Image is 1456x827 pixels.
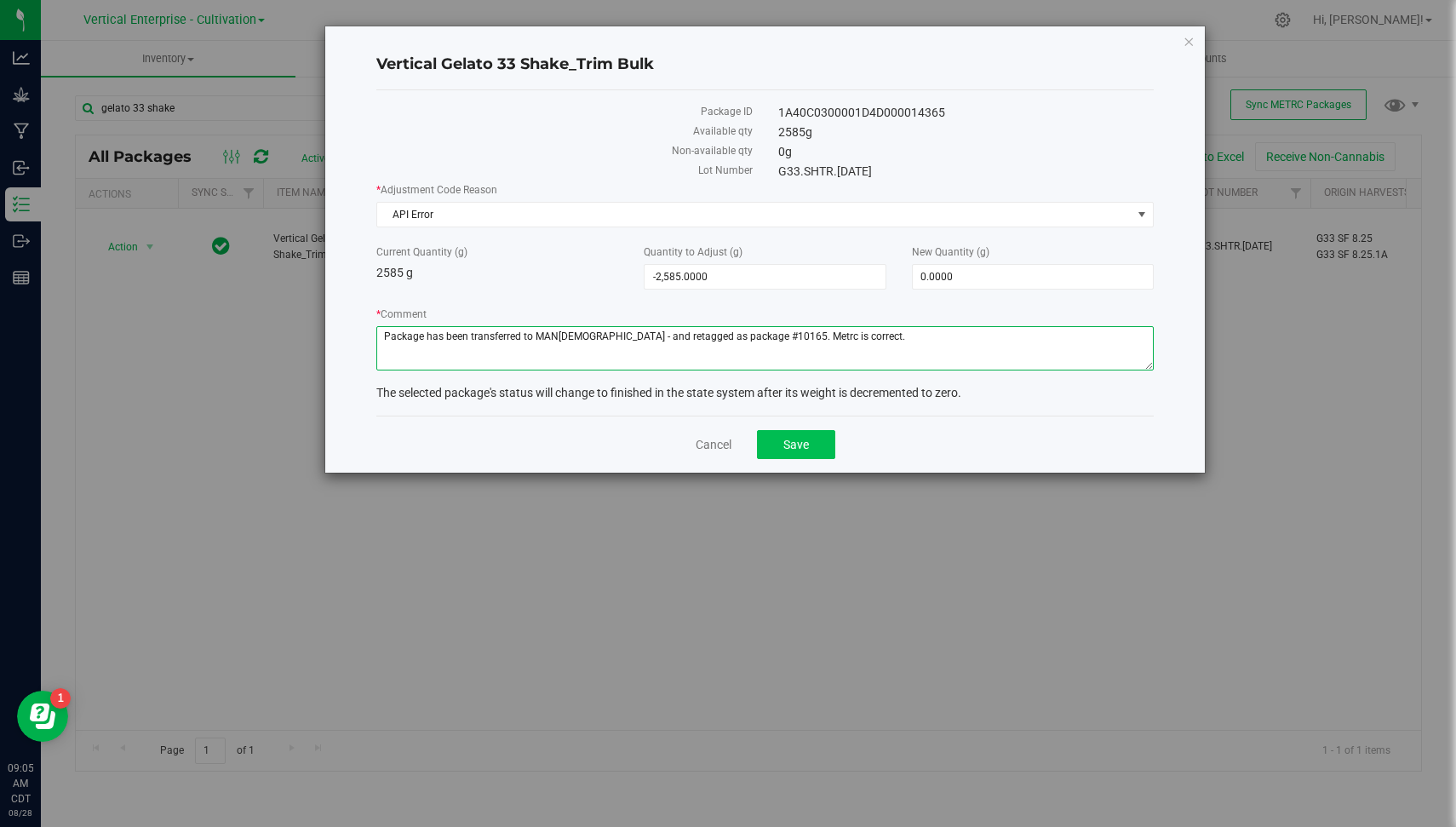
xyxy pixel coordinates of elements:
label: Non-available qty [376,143,753,158]
label: Adjustment Code Reason [376,182,1154,198]
iframe: Resource center [17,691,68,742]
span: g [785,145,792,158]
span: Save [783,438,809,451]
h4: Vertical Gelato 33 Shake_Trim Bulk [376,54,1154,76]
span: 2585 [778,125,812,139]
button: Save [757,430,835,459]
label: Quantity to Adjust (g) [644,244,886,260]
a: Cancel [696,436,731,453]
div: 1A40C0300001D4D000014365 [765,104,1167,122]
span: 0 [778,145,792,158]
label: Lot Number [376,163,753,178]
label: New Quantity (g) [912,244,1154,260]
iframe: Resource center unread badge [50,688,71,709]
input: -2,585.0000 [645,265,885,289]
input: 0.0000 [913,265,1153,289]
span: The selected package's status will change to finished in the state system after its weight is dec... [376,386,961,399]
span: API Error [377,203,1132,227]
label: Package ID [376,104,753,119]
label: Comment [376,307,1154,322]
span: g [805,125,812,139]
span: 2585 g [376,266,413,279]
div: G33.SHTR.[DATE] [765,163,1167,181]
span: select [1132,203,1153,227]
label: Available qty [376,123,753,139]
label: Current Quantity (g) [376,244,618,260]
